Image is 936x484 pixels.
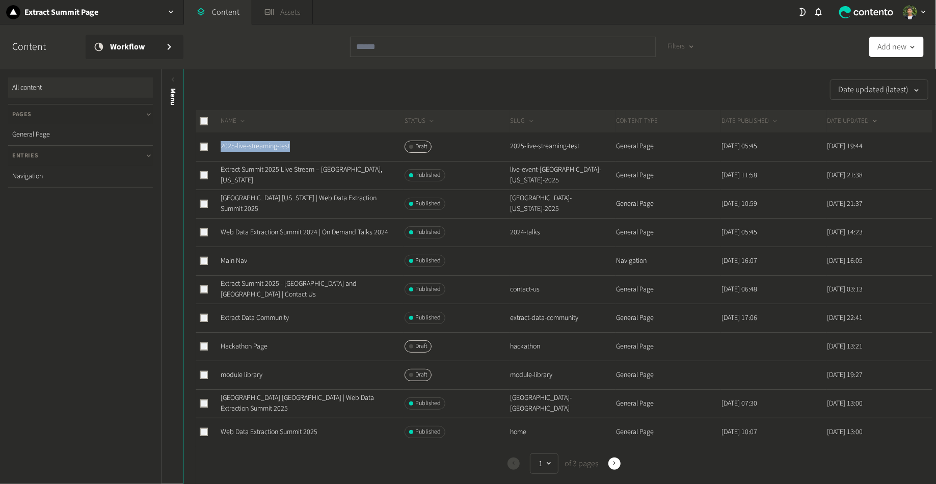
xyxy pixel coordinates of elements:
[221,227,388,237] a: Web Data Extraction Summit 2024 | On Demand Talks 2024
[405,116,436,126] button: STATUS
[221,313,289,323] a: Extract Data Community
[830,79,928,100] button: Date updated (latest)
[827,170,863,180] time: [DATE] 21:38
[721,170,757,180] time: [DATE] 11:58
[415,313,441,322] span: Published
[415,399,441,408] span: Published
[616,418,721,446] td: General Page
[616,247,721,275] td: Navigation
[827,141,863,151] time: [DATE] 19:44
[221,427,317,437] a: Web Data Extraction Summit 2025
[221,165,382,185] a: Extract Summit 2025 Live Stream – [GEOGRAPHIC_DATA], [US_STATE]
[668,41,685,52] span: Filters
[415,199,441,208] span: Published
[827,427,863,437] time: [DATE] 13:00
[221,370,262,380] a: module library
[510,332,616,361] td: hackathon
[510,132,616,161] td: 2025-live-streaming-test
[827,313,863,323] time: [DATE] 22:41
[510,190,616,218] td: [GEOGRAPHIC_DATA]-[US_STATE]-2025
[221,116,247,126] button: NAME
[12,110,32,119] span: Pages
[827,284,863,294] time: [DATE] 03:13
[8,166,153,186] a: Navigation
[721,199,757,209] time: [DATE] 10:59
[721,313,757,323] time: [DATE] 17:06
[221,393,374,414] a: [GEOGRAPHIC_DATA] [GEOGRAPHIC_DATA] | Web Data Extraction Summit 2025
[616,110,721,132] th: CONTENT TYPE
[415,171,441,180] span: Published
[415,427,441,437] span: Published
[616,389,721,418] td: General Page
[221,141,290,151] a: 2025-live-streaming-test
[721,398,757,409] time: [DATE] 07:30
[616,304,721,332] td: General Page
[616,332,721,361] td: General Page
[616,275,721,304] td: General Page
[827,341,863,352] time: [DATE] 13:21
[6,5,20,19] img: Extract Summit Page
[221,193,377,214] a: [GEOGRAPHIC_DATA] [US_STATE] | Web Data Extraction Summit 2025
[827,227,863,237] time: [DATE] 14:23
[721,141,757,151] time: [DATE] 05:45
[8,77,153,98] a: All content
[415,370,427,380] span: Draft
[221,279,357,300] a: Extract Summit 2025 - [GEOGRAPHIC_DATA] and [GEOGRAPHIC_DATA] | Contact Us
[721,256,757,266] time: [DATE] 16:07
[510,389,616,418] td: [GEOGRAPHIC_DATA]-[GEOGRAPHIC_DATA]
[511,116,536,126] button: SLUG
[415,228,441,237] span: Published
[86,35,183,59] a: Workflow
[827,398,863,409] time: [DATE] 13:00
[827,370,863,380] time: [DATE] 19:27
[415,142,427,151] span: Draft
[110,41,157,53] span: Workflow
[168,88,178,105] span: Menu
[530,453,558,474] button: 1
[510,304,616,332] td: extract-data-community
[721,427,757,437] time: [DATE] 10:07
[12,39,69,55] h2: Content
[415,285,441,294] span: Published
[12,151,38,160] span: Entries
[563,458,598,470] span: of 3 pages
[869,37,924,57] button: Add new
[827,199,863,209] time: [DATE] 21:37
[510,161,616,190] td: live-event-[GEOGRAPHIC_DATA]-[US_STATE]-2025
[24,6,98,18] h2: Extract Summit Page
[510,418,616,446] td: home
[510,361,616,389] td: module-library
[616,218,721,247] td: General Page
[510,218,616,247] td: 2024-talks
[415,342,427,351] span: Draft
[221,341,268,352] a: Hackathon Page
[721,227,757,237] time: [DATE] 05:45
[827,256,863,266] time: [DATE] 16:05
[415,256,441,265] span: Published
[616,190,721,218] td: General Page
[660,37,703,57] button: Filters
[616,361,721,389] td: General Page
[616,132,721,161] td: General Page
[721,284,757,294] time: [DATE] 06:48
[827,116,879,126] button: DATE UPDATED
[8,124,153,145] a: General Page
[221,256,247,266] a: Main Nav
[616,161,721,190] td: General Page
[510,275,616,304] td: contact-us
[903,5,917,19] img: Arnold Alexander
[721,116,779,126] button: DATE PUBLISHED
